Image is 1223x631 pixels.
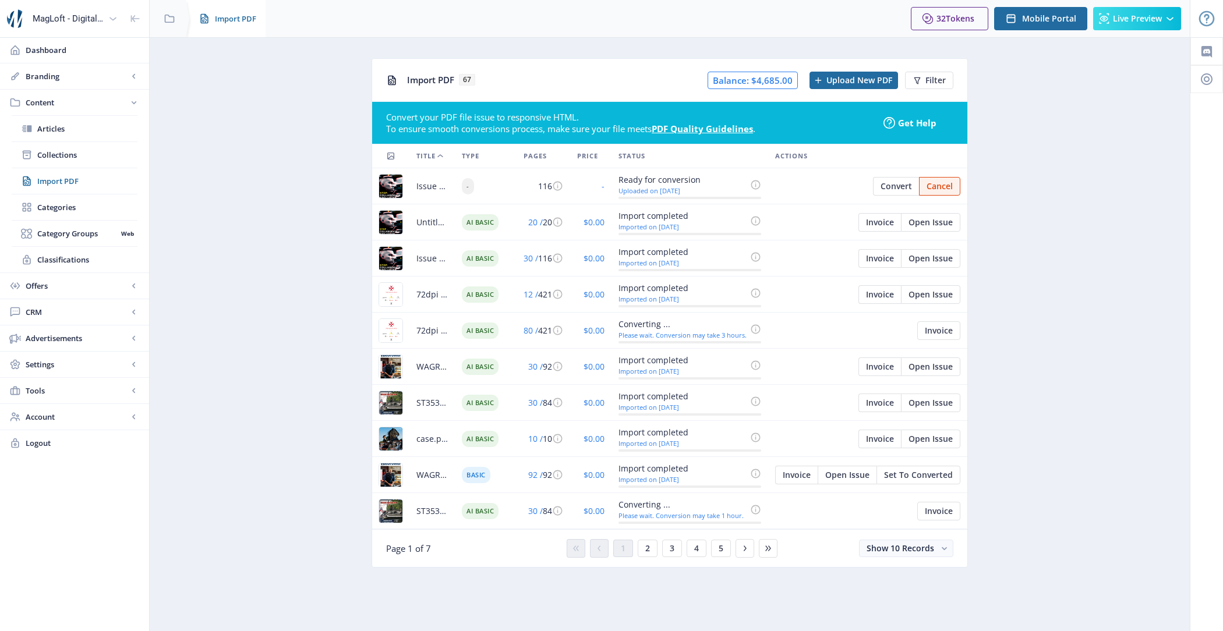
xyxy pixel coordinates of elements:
span: 5 [719,544,723,553]
a: Import PDF [12,168,137,194]
div: Converting ... [618,498,747,512]
button: 4 [687,540,706,557]
div: Converting ... [618,317,747,331]
span: Issue 2_single pages.pdf [416,251,448,265]
span: Categories [37,201,137,213]
button: Invoice [858,394,901,412]
span: 30 / [524,253,538,264]
span: $0.00 [584,325,605,336]
div: Import completed [618,281,747,295]
button: Invoice [917,502,960,520]
a: Edit page [858,215,901,226]
span: Content [26,97,128,108]
span: Invoice [783,470,811,480]
span: case.pdf [416,432,448,446]
span: Category Groups [37,228,117,239]
span: 30 / [528,505,543,516]
span: Type [462,149,479,163]
button: Invoice [858,430,901,448]
div: Ready for conversion [618,173,747,187]
span: 1 [621,544,625,553]
div: Import completed [618,389,747,403]
span: Invoice [866,362,894,371]
button: Set To Converted [876,466,960,484]
span: Collections [37,149,137,161]
button: Invoice [858,249,901,268]
div: Imported on [DATE] [618,223,747,231]
a: Edit page [818,468,876,479]
span: Invoice [925,506,953,516]
a: Articles [12,116,137,141]
span: AI Basic [462,286,499,303]
button: 5 [711,540,731,557]
span: 72dpi Comp Malta Opus Full.pdf [416,288,448,302]
span: WAGROWER_Spring_FINAL_25_LR (1).pdf [416,468,448,482]
div: Imported on [DATE] [618,259,747,267]
div: 116 [524,179,563,193]
span: ST353 [GEOGRAPHIC_DATA] v4 Final-WEB.pdf [416,396,448,410]
span: Open Issue [909,398,953,407]
div: Please wait. Conversion may take 3 hours. [618,331,747,339]
button: Show 10 Records [859,540,953,557]
div: 421 [524,324,563,338]
span: 80 / [524,325,538,336]
div: 84 [524,504,563,518]
a: Edit page [917,324,960,335]
span: $0.00 [584,289,605,300]
span: 2 [645,544,650,553]
span: 4 [694,544,699,553]
span: AI Basic [462,359,499,375]
span: AI Basic [462,214,499,231]
span: Offers [26,280,128,292]
button: Cancel [919,177,960,196]
div: To ensure smooth conversions process, make sure your file meets . [386,123,875,134]
button: Open Issue [901,213,960,232]
span: Balance: $4,685.00 [708,72,798,89]
span: Set To Converted [884,470,953,480]
div: Imported on [DATE] [618,476,747,483]
div: Imported on [DATE] [618,295,747,303]
div: Import completed [618,462,747,476]
div: 10 [524,432,563,446]
div: Imported on [DATE] [618,403,747,411]
span: Pages [524,149,547,163]
span: Tools [26,385,128,396]
span: Convert [881,182,912,191]
span: Invoice [866,218,894,227]
a: Edit page [873,179,919,190]
span: AI Basic [462,322,499,339]
a: Edit page [775,468,818,479]
span: Title [416,149,436,163]
span: Issue 2_single pages.pdf [416,179,448,193]
span: CRM [26,306,128,318]
span: Status [618,149,645,163]
span: Branding [26,70,128,82]
a: Edit page [901,251,960,263]
span: $0.00 [584,469,605,480]
div: Import completed [618,353,747,367]
span: Upload New PDF [826,76,892,85]
span: Invoice [925,326,953,335]
a: Edit page [858,396,901,407]
img: f8b1e597-0d8d-43d0-9350-3872a4a6ef8f.jpg [379,427,402,451]
span: Classifications [37,254,137,265]
a: PDF Quality Guidelines [652,123,753,134]
a: Edit page [858,288,901,299]
span: $0.00 [584,505,605,516]
img: 2751f09d-4441-4728-b896-b69b3f15b106.jpg [379,283,402,306]
img: 2b953b81-8ef2-4526-9db5-d76aa5a3b0e1.jpg [379,355,402,378]
span: Open Issue [825,470,869,480]
button: Open Issue [901,249,960,268]
button: Upload New PDF [810,72,898,89]
span: AI Basic [462,250,499,267]
span: Open Issue [909,254,953,263]
span: $0.00 [584,433,605,444]
button: Open Issue [901,430,960,448]
span: Invoice [866,434,894,444]
div: 421 [524,288,563,302]
button: Invoice [917,321,960,340]
div: 92 [524,360,563,374]
div: Uploaded on [DATE] [618,187,747,194]
a: Edit page [917,504,960,515]
a: Edit page [901,360,960,371]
